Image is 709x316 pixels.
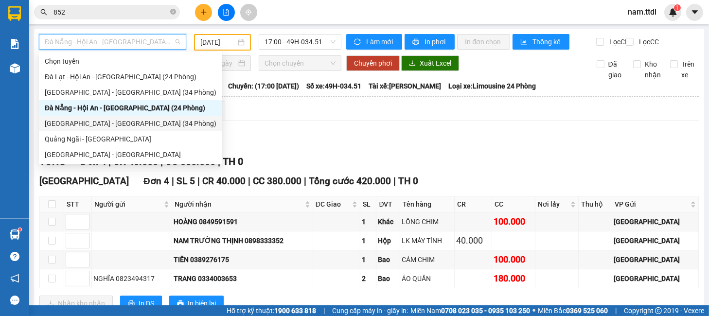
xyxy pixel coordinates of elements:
[494,215,533,228] div: 100.000
[10,229,20,240] img: warehouse-icon
[520,38,529,46] span: bar-chart
[402,235,453,246] div: LK MÁY TÍNH
[691,8,699,17] span: caret-down
[10,39,20,49] img: solution-icon
[94,199,162,210] span: Người gửi
[174,235,311,246] div: NAM TRƯỜNG THỊNH 0898333352
[614,216,697,227] div: [GEOGRAPHIC_DATA]
[346,34,402,50] button: syncLàm mới
[39,296,113,311] button: downloadNhập kho nhận
[378,235,398,246] div: Hộp
[197,176,200,187] span: |
[120,296,162,311] button: printerIn DS
[604,59,626,80] span: Đã giao
[360,196,377,212] th: SL
[532,309,535,313] span: ⚪️
[492,196,535,212] th: CC
[177,176,195,187] span: SL 5
[579,196,613,212] th: Thu hộ
[169,296,224,311] button: printerIn biên lai
[378,273,398,284] div: Bao
[457,34,510,50] button: In đơn chọn
[39,53,222,69] div: Chọn tuyến
[425,36,447,47] span: In phơi
[420,58,451,69] span: Xuất Excel
[45,134,216,144] div: Quảng Ngãi - [GEOGRAPHIC_DATA]
[93,273,170,284] div: NGHĨA 0823494317
[227,305,316,316] span: Hỗ trợ kỹ thuật:
[316,199,350,210] span: ĐC Giao
[10,252,19,261] span: question-circle
[8,6,21,21] img: logo-vxr
[398,176,418,187] span: TH 0
[10,63,20,73] img: warehouse-icon
[45,35,180,49] span: Đà Nẵng - Hội An - Đà Lạt (24 Phòng)
[274,307,316,315] strong: 1900 633 818
[369,81,441,91] span: Tài xế: [PERSON_NAME]
[402,254,453,265] div: CÁM CHIM
[410,305,530,316] span: Miền Nam
[405,34,455,50] button: printerIn phơi
[39,100,222,116] div: Đà Nẵng - Hội An - Đà Lạt (24 Phòng)
[615,199,689,210] span: VP Gửi
[376,196,400,212] th: ĐVT
[378,254,398,265] div: Bao
[641,59,665,80] span: Kho nhận
[170,9,176,15] span: close-circle
[45,56,216,67] div: Chọn tuyến
[139,298,154,309] span: In DS
[494,272,533,285] div: 180.000
[620,6,664,18] span: nam.ttdl
[200,37,236,48] input: 11/09/2025
[655,307,662,314] span: copyright
[362,273,375,284] div: 2
[612,231,699,250] td: Đà Nẵng
[615,305,617,316] span: |
[39,131,222,147] div: Quảng Ngãi - Đà Lạt
[494,253,533,266] div: 100.000
[200,9,207,16] span: plus
[39,116,222,131] div: Đà Nẵng - Đà Lạt (34 Phòng)
[378,216,398,227] div: Khác
[39,147,222,162] div: Đà Lạt - Quảng Ngãi
[346,55,400,71] button: Chuyển phơi
[39,176,129,187] span: [GEOGRAPHIC_DATA]
[448,81,536,91] span: Loại xe: Limousine 24 Phòng
[143,176,169,187] span: Đơn 4
[393,176,396,187] span: |
[332,305,408,316] span: Cung cấp máy in - giấy in:
[309,176,391,187] span: Tổng cước 420.000
[188,298,216,309] span: In biên lai
[614,273,697,284] div: [GEOGRAPHIC_DATA]
[538,199,568,210] span: Nơi lấy
[674,4,681,11] sup: 1
[228,81,299,91] span: Chuyến: (17:00 [DATE])
[306,81,361,91] span: Số xe: 49H-034.51
[605,36,631,47] span: Lọc CR
[175,199,303,210] span: Người nhận
[441,307,530,315] strong: 0708 023 035 - 0935 103 250
[362,216,375,227] div: 1
[39,69,222,85] div: Đà Lạt - Hội An - Đà Nẵng (24 Phòng)
[245,9,252,16] span: aim
[170,8,176,17] span: close-circle
[10,274,19,283] span: notification
[612,250,699,269] td: Đà Nẵng
[402,273,453,284] div: ÁO QUẦN
[45,149,216,160] div: [GEOGRAPHIC_DATA] - [GEOGRAPHIC_DATA]
[455,196,492,212] th: CR
[248,176,250,187] span: |
[614,254,697,265] div: [GEOGRAPHIC_DATA]
[686,4,703,21] button: caret-down
[240,4,257,21] button: aim
[304,176,306,187] span: |
[456,234,490,247] div: 40.000
[64,196,92,212] th: STT
[45,103,216,113] div: Đà Nẵng - Hội An - [GEOGRAPHIC_DATA] (24 Phòng)
[538,305,608,316] span: Miền Bắc
[174,216,311,227] div: HOÀNG 0849591591
[223,156,243,167] span: TH 0
[513,34,569,50] button: bar-chartThống kê
[45,118,216,129] div: [GEOGRAPHIC_DATA] - [GEOGRAPHIC_DATA] (34 Phòng)
[612,212,699,231] td: Đà Nẵng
